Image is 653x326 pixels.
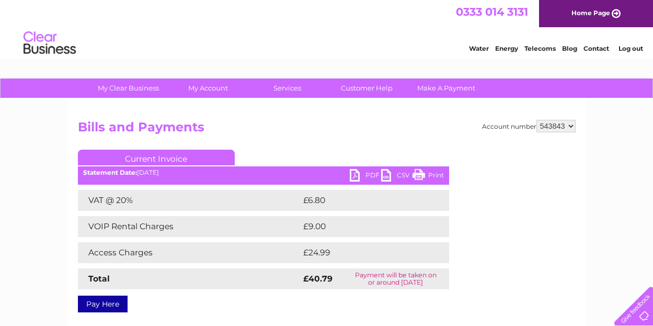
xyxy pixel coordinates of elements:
a: Telecoms [524,44,556,52]
a: Blog [562,44,577,52]
strong: Total [88,274,110,284]
a: Energy [495,44,518,52]
a: Current Invoice [78,150,235,165]
a: Print [413,169,444,184]
a: My Account [165,78,251,98]
b: Statement Date: [83,168,137,176]
a: Make A Payment [403,78,489,98]
div: Account number [482,120,576,132]
a: CSV [381,169,413,184]
strong: £40.79 [303,274,333,284]
td: £6.80 [301,190,425,211]
a: Services [244,78,330,98]
a: 0333 014 3131 [456,5,528,18]
div: Clear Business is a trading name of Verastar Limited (registered in [GEOGRAPHIC_DATA] No. 3667643... [80,6,574,51]
td: VAT @ 20% [78,190,301,211]
h2: Bills and Payments [78,120,576,140]
a: Contact [583,44,609,52]
td: Access Charges [78,242,301,263]
td: £9.00 [301,216,426,237]
div: [DATE] [78,169,449,176]
img: logo.png [23,27,76,59]
a: My Clear Business [85,78,171,98]
td: Payment will be taken on or around [DATE] [342,268,449,289]
td: £24.99 [301,242,429,263]
a: Pay Here [78,296,128,312]
a: Water [469,44,489,52]
a: PDF [350,169,381,184]
a: Customer Help [324,78,410,98]
td: VOIP Rental Charges [78,216,301,237]
a: Log out [618,44,643,52]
